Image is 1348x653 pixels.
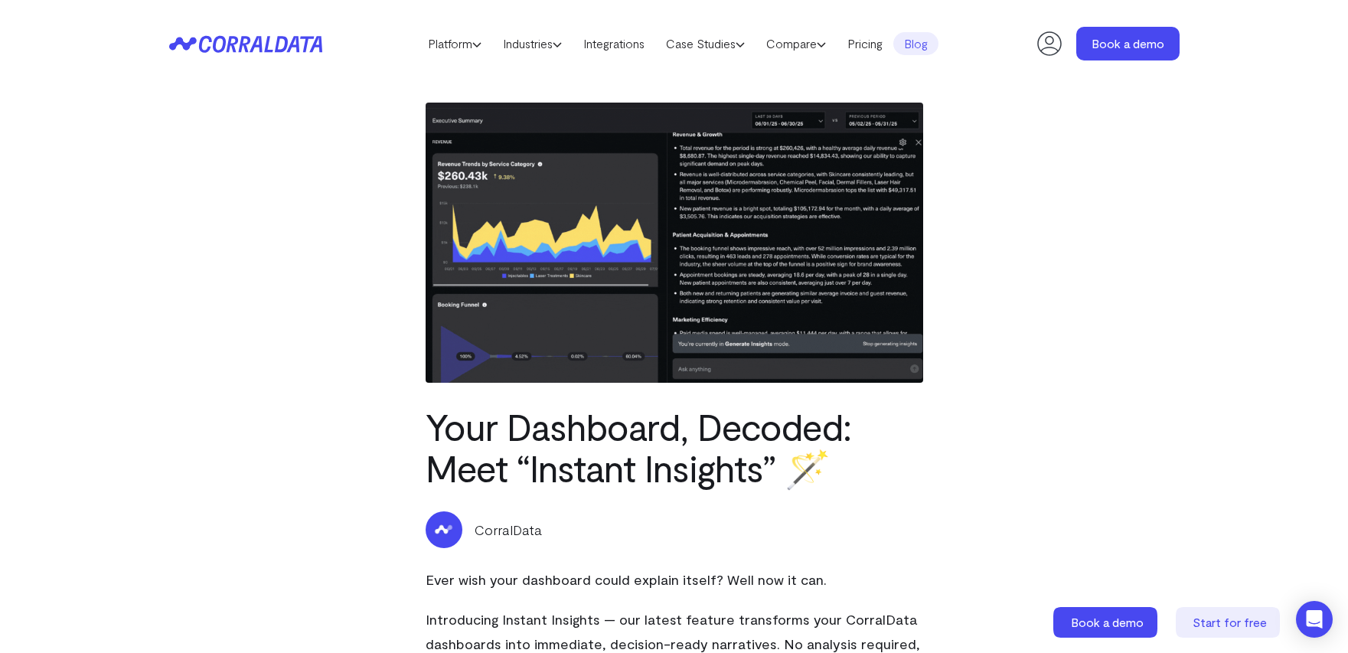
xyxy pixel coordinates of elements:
[426,406,923,488] h1: Your Dashboard, Decoded: Meet “Instant Insights” 🪄
[837,32,893,55] a: Pricing
[1296,601,1333,638] div: Open Intercom Messenger
[492,32,573,55] a: Industries
[1053,607,1160,638] a: Book a demo
[475,520,542,540] p: CorralData
[655,32,756,55] a: Case Studies
[1071,615,1144,629] span: Book a demo
[1176,607,1283,638] a: Start for free
[1076,27,1180,60] a: Book a demo
[893,32,938,55] a: Blog
[573,32,655,55] a: Integrations
[756,32,837,55] a: Compare
[417,32,492,55] a: Platform
[1193,615,1267,629] span: Start for free
[426,567,923,592] p: Ever wish your dashboard could explain itself? Well now it can.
